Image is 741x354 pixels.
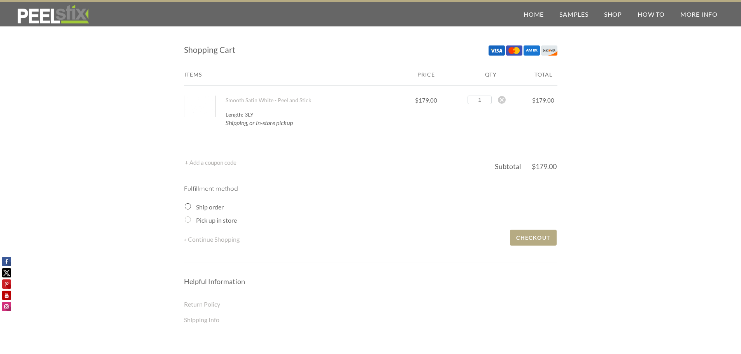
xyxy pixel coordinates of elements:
[673,2,725,26] a: More Info
[184,234,510,244] a: « Continue Shopping
[184,45,402,54] div: Shopping Cart
[184,316,219,323] a: Shipping Info
[399,96,453,105] div: $179.00
[453,70,529,86] th: Qty
[184,70,216,86] th: Items
[596,2,630,26] a: Shop
[529,70,557,86] th: Total
[532,158,557,173] td: $179.00
[196,203,224,211] label: Ship order
[184,277,557,286] h4: Helpful Information
[510,230,556,246] a: Checkout
[185,159,236,166] a: + Add a coupon code
[516,2,552,26] a: Home
[16,5,91,24] img: REFACE SUPPLIES
[495,158,531,173] td: Subtotal
[498,96,506,104] div: Delete item
[552,2,596,26] a: Samples
[184,300,220,308] a: Return Policy
[226,97,311,103] a: Smooth Satin White - Peel and Stick
[184,235,240,243] span: « Continue Shopping
[184,184,557,201] p: Fulfillment method
[226,111,399,118] div: Length: 3LY
[529,86,557,138] td: $179.00
[630,2,673,26] a: How To
[399,70,453,86] th: Price
[196,216,237,224] label: Pick up in store
[226,119,293,126] i: Shipping, or in-store pickup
